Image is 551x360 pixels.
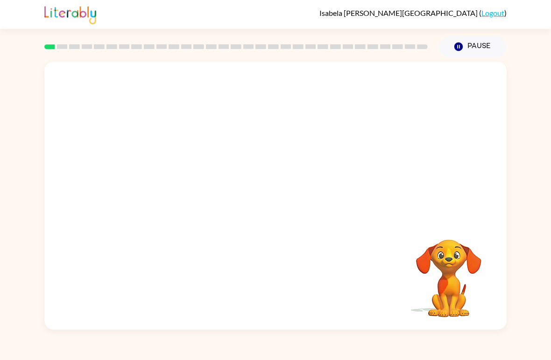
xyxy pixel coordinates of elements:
[439,36,507,57] button: Pause
[319,8,479,17] span: Isabela [PERSON_NAME][GEOGRAPHIC_DATA]
[481,8,504,17] a: Logout
[44,4,96,24] img: Literably
[402,225,495,318] video: Your browser must support playing .mp4 files to use Literably. Please try using another browser.
[319,8,507,17] div: ( )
